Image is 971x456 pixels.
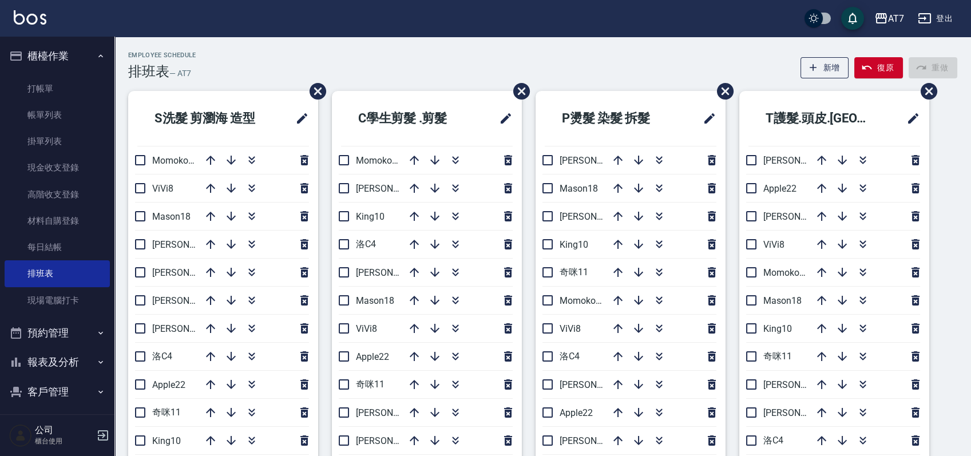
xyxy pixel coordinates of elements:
[545,98,681,139] h2: P燙髮 染髮 拆髮
[356,379,385,390] span: 奇咪11
[356,239,376,249] span: 洛C4
[128,51,196,59] h2: Employee Schedule
[356,351,389,362] span: Apple22
[5,154,110,181] a: 現金收支登錄
[5,260,110,287] a: 排班表
[356,183,430,194] span: [PERSON_NAME]9
[35,436,93,446] p: 櫃台使用
[560,155,633,166] span: [PERSON_NAME]6
[169,68,191,80] h6: — AT7
[560,267,588,277] span: 奇咪11
[888,11,904,26] div: AT7
[763,267,810,278] span: Momoko12
[152,155,199,166] span: Momoko12
[696,105,716,132] span: 修改班表的標題
[14,10,46,25] img: Logo
[152,407,181,418] span: 奇咪11
[5,102,110,128] a: 帳單列表
[763,211,839,222] span: [PERSON_NAME] 5
[356,155,402,166] span: Momoko12
[152,239,226,250] span: [PERSON_NAME]2
[841,7,864,30] button: save
[5,347,110,377] button: 報表及分析
[356,267,430,278] span: [PERSON_NAME]6
[5,287,110,314] a: 現場電腦打卡
[560,323,581,334] span: ViVi8
[763,407,837,418] span: [PERSON_NAME]9
[152,211,191,222] span: Mason18
[748,98,891,139] h2: T護髮.頭皮.[GEOGRAPHIC_DATA]
[5,208,110,234] a: 材料自購登錄
[128,64,169,80] h3: 排班表
[9,424,32,447] img: Person
[763,295,802,306] span: Mason18
[152,183,173,194] span: ViVi8
[5,41,110,71] button: 櫃檯作業
[5,181,110,208] a: 高階收支登錄
[137,98,280,139] h2: S洗髮 剪瀏海 造型
[763,379,837,390] span: [PERSON_NAME]6
[854,57,903,78] button: 復原
[152,323,226,334] span: [PERSON_NAME]6
[152,351,172,362] span: 洛C4
[35,425,93,436] h5: 公司
[5,128,110,154] a: 掛單列表
[763,155,837,166] span: [PERSON_NAME]2
[763,351,792,362] span: 奇咪11
[288,105,309,132] span: 修改班表的標題
[341,98,478,139] h2: C學生剪髮 .剪髮
[763,323,792,334] span: King10
[492,105,513,132] span: 修改班表的標題
[356,435,430,446] span: [PERSON_NAME]2
[152,295,226,306] span: [PERSON_NAME]7
[560,407,593,418] span: Apple22
[152,435,181,446] span: King10
[5,76,110,102] a: 打帳單
[560,435,636,446] span: [PERSON_NAME] 5
[5,234,110,260] a: 每日結帳
[763,435,783,446] span: 洛C4
[560,211,633,222] span: [PERSON_NAME]7
[560,183,598,194] span: Mason18
[5,318,110,348] button: 預約管理
[763,239,784,250] span: ViVi8
[152,267,228,278] span: [PERSON_NAME] 5
[560,239,588,250] span: King10
[763,183,796,194] span: Apple22
[356,211,385,222] span: King10
[152,379,185,390] span: Apple22
[356,323,377,334] span: ViVi8
[708,74,735,108] span: 刪除班表
[870,7,909,30] button: AT7
[301,74,328,108] span: 刪除班表
[899,105,920,132] span: 修改班表的標題
[912,74,939,108] span: 刪除班表
[505,74,532,108] span: 刪除班表
[913,8,957,29] button: 登出
[356,407,430,418] span: [PERSON_NAME]7
[5,377,110,407] button: 客戶管理
[800,57,849,78] button: 新增
[560,351,580,362] span: 洛C4
[5,406,110,436] button: 員工及薪資
[560,295,606,306] span: Momoko12
[356,295,394,306] span: Mason18
[560,379,633,390] span: [PERSON_NAME]2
